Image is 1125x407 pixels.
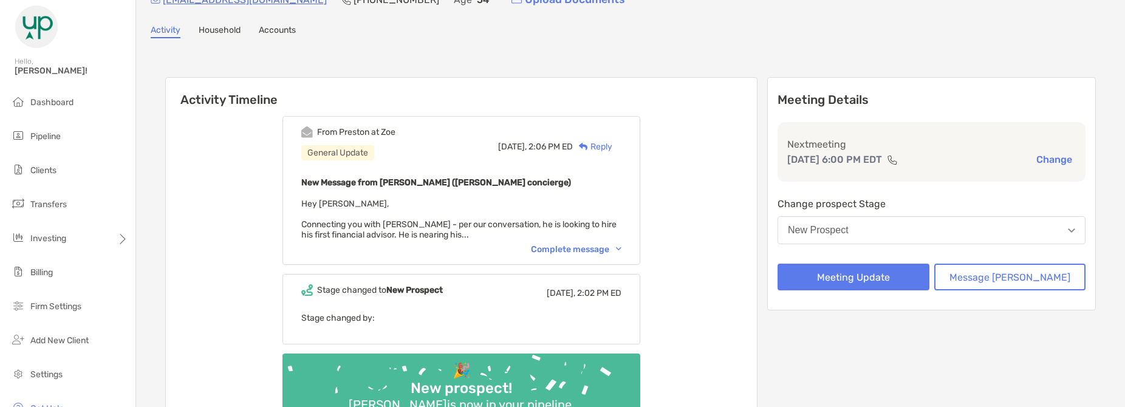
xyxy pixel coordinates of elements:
span: Transfers [30,199,67,210]
img: pipeline icon [11,128,26,143]
img: dashboard icon [11,94,26,109]
button: Change [1033,153,1076,166]
img: Open dropdown arrow [1068,228,1075,233]
span: Billing [30,267,53,278]
span: Pipeline [30,131,61,142]
span: 2:02 PM ED [577,288,621,298]
img: Zoe Logo [15,5,58,49]
p: Meeting Details [778,92,1086,108]
span: Clients [30,165,56,176]
div: General Update [301,145,374,160]
div: New Prospect [788,225,849,236]
p: Next meeting [787,137,1076,152]
img: billing icon [11,264,26,279]
span: Add New Client [30,335,89,346]
div: New prospect! [406,380,517,397]
b: New Message from [PERSON_NAME] ([PERSON_NAME] concierge) [301,177,571,188]
span: [DATE], [498,142,527,152]
img: firm-settings icon [11,298,26,313]
button: Meeting Update [778,264,929,290]
span: Investing [30,233,66,244]
a: Accounts [259,25,296,38]
div: Stage changed to [317,285,443,295]
span: Dashboard [30,97,74,108]
img: Reply icon [579,143,588,151]
p: Change prospect Stage [778,196,1086,211]
span: [DATE], [547,288,575,298]
img: investing icon [11,230,26,245]
span: [PERSON_NAME]! [15,66,128,76]
h6: Activity Timeline [166,78,757,107]
a: Activity [151,25,180,38]
span: Firm Settings [30,301,81,312]
span: Hey [PERSON_NAME], Connecting you with [PERSON_NAME] - per our conversation, he is looking to hir... [301,199,617,240]
img: settings icon [11,366,26,381]
button: New Prospect [778,216,1086,244]
button: Message [PERSON_NAME] [934,264,1086,290]
p: Stage changed by: [301,310,621,326]
div: 🎉 [448,362,476,380]
div: Complete message [531,244,621,255]
img: Chevron icon [616,247,621,251]
img: add_new_client icon [11,332,26,347]
a: Household [199,25,241,38]
span: 2:06 PM ED [528,142,573,152]
img: transfers icon [11,196,26,211]
b: New Prospect [386,285,443,295]
img: Event icon [301,284,313,296]
img: communication type [887,155,898,165]
img: clients icon [11,162,26,177]
div: Reply [573,140,612,153]
span: Settings [30,369,63,380]
div: From Preston at Zoe [317,127,395,137]
img: Event icon [301,126,313,138]
p: [DATE] 6:00 PM EDT [787,152,882,167]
